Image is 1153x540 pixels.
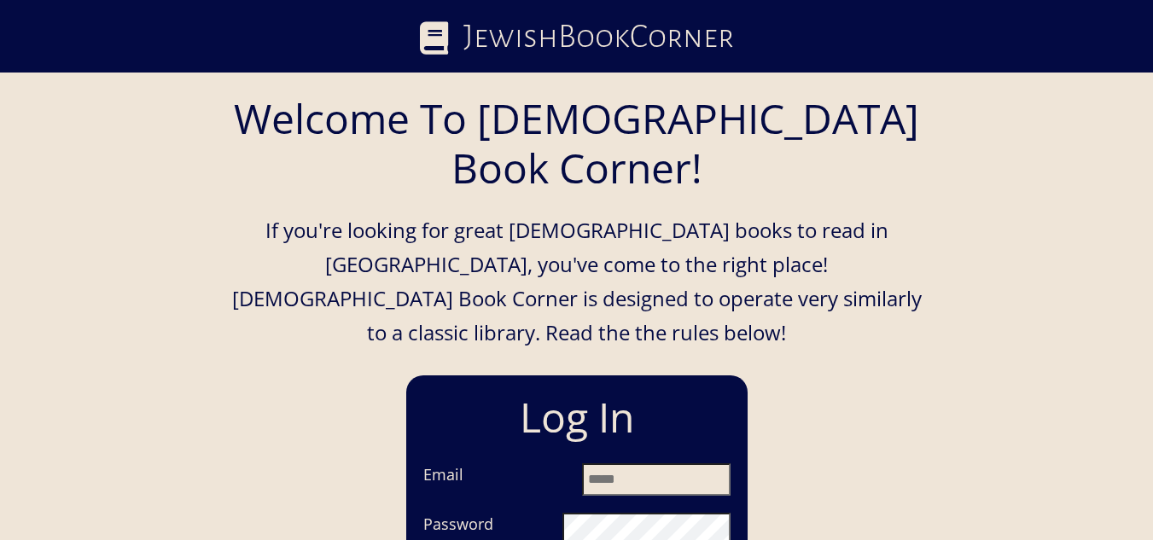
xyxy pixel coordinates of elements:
[231,213,923,350] p: If you're looking for great [DEMOGRAPHIC_DATA] books to read in [GEOGRAPHIC_DATA], you've come to...
[423,513,493,538] label: Password
[415,384,739,450] h1: Log In
[423,463,463,489] label: Email
[420,11,734,62] a: JewishBookCorner
[231,77,923,209] h1: Welcome To [DEMOGRAPHIC_DATA] Book Corner!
